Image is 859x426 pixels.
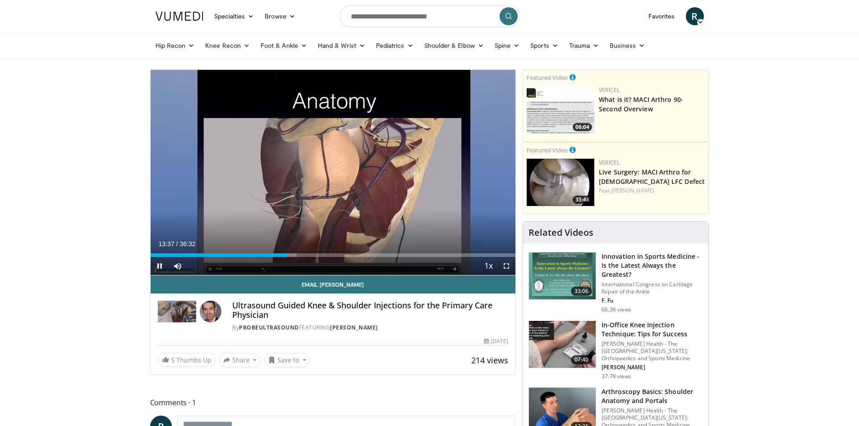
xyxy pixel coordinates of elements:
a: Specialties [209,7,260,25]
a: 33:06 Innovation in Sports Medicine - Is the Latest Always the Greatest? International Congress o... [528,252,703,313]
h3: In-Office Knee Injection Technique: Tips for Success [602,321,703,339]
span: Comments 1 [150,397,516,408]
h4: Ultrasound Guided Knee & Shoulder Injections for the Primary Care Physician [232,301,508,320]
div: Progress Bar [151,253,516,257]
button: Playback Rate [479,257,497,275]
button: Share [219,353,261,367]
button: Pause [151,257,169,275]
a: Favorites [643,7,680,25]
a: R [686,7,704,25]
button: Mute [169,257,187,275]
a: Probeultrasound [239,324,299,331]
video-js: Video Player [151,70,516,275]
img: Probeultrasound [158,301,197,322]
a: Hip Recon [150,37,200,55]
p: International Congress on Cartilage Repair of the Ankle [602,281,703,295]
a: 06:04 [527,86,594,133]
a: [PERSON_NAME] [330,324,378,331]
a: Business [604,37,650,55]
a: Sports [525,37,564,55]
a: Foot & Ankle [255,37,312,55]
img: VuMedi Logo [156,12,203,21]
button: Save to [264,353,310,367]
img: Avatar [200,301,221,322]
span: 33:06 [571,287,593,296]
h4: Related Videos [528,227,593,238]
h3: Innovation in Sports Medicine - Is the Latest Always the Greatest? [602,252,703,279]
span: 36:32 [179,240,195,247]
span: 214 views [471,355,508,366]
a: 5 Thumbs Up [158,353,216,367]
a: What is it? MACI Arthro 90-Second Overview [599,95,683,113]
button: Fullscreen [497,257,515,275]
p: [PERSON_NAME] [602,364,703,371]
a: Hand & Wrist [312,37,371,55]
span: 07:40 [571,355,593,364]
p: 37.7K views [602,373,631,380]
p: 66.3K views [602,306,631,313]
small: Featured Video [527,73,568,82]
p: [PERSON_NAME] Health - The [GEOGRAPHIC_DATA][US_STATE]: Orthopaedics and Sports Medicine [602,340,703,362]
a: Browse [259,7,301,25]
img: aa6cc8ed-3dbf-4b6a-8d82-4a06f68b6688.150x105_q85_crop-smart_upscale.jpg [527,86,594,133]
span: 06:04 [573,123,592,131]
a: [PERSON_NAME] [611,187,654,194]
span: 13:37 [159,240,175,247]
a: Shoulder & Elbow [419,37,489,55]
a: Live Surgery: MACI Arthro for [DEMOGRAPHIC_DATA] LFC Defect [599,168,705,186]
div: By FEATURING [232,324,508,332]
a: Email [PERSON_NAME] [151,275,516,293]
div: Feat. [599,187,705,195]
a: 35:46 [527,159,594,206]
span: / [176,240,178,247]
a: Vericel [599,86,620,94]
span: 5 [171,356,175,364]
img: Title_Dublin_VuMedi_1.jpg.150x105_q85_crop-smart_upscale.jpg [529,252,596,299]
span: 35:46 [573,196,592,204]
img: eb023345-1e2d-4374-a840-ddbc99f8c97c.150x105_q85_crop-smart_upscale.jpg [527,159,594,206]
a: 07:40 In-Office Knee Injection Technique: Tips for Success [PERSON_NAME] Health - The [GEOGRAPHIC... [528,321,703,380]
div: [DATE] [484,337,508,345]
a: Pediatrics [371,37,419,55]
p: F. Fu [602,297,703,304]
a: Knee Recon [200,37,255,55]
input: Search topics, interventions [340,5,520,27]
a: Vericel [599,159,620,166]
a: Trauma [564,37,605,55]
h3: Arthroscopy Basics: Shoulder Anatomy and Portals [602,387,703,405]
a: Spine [489,37,525,55]
small: Featured Video [527,146,568,154]
img: 9b54ede4-9724-435c-a780-8950048db540.150x105_q85_crop-smart_upscale.jpg [529,321,596,368]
